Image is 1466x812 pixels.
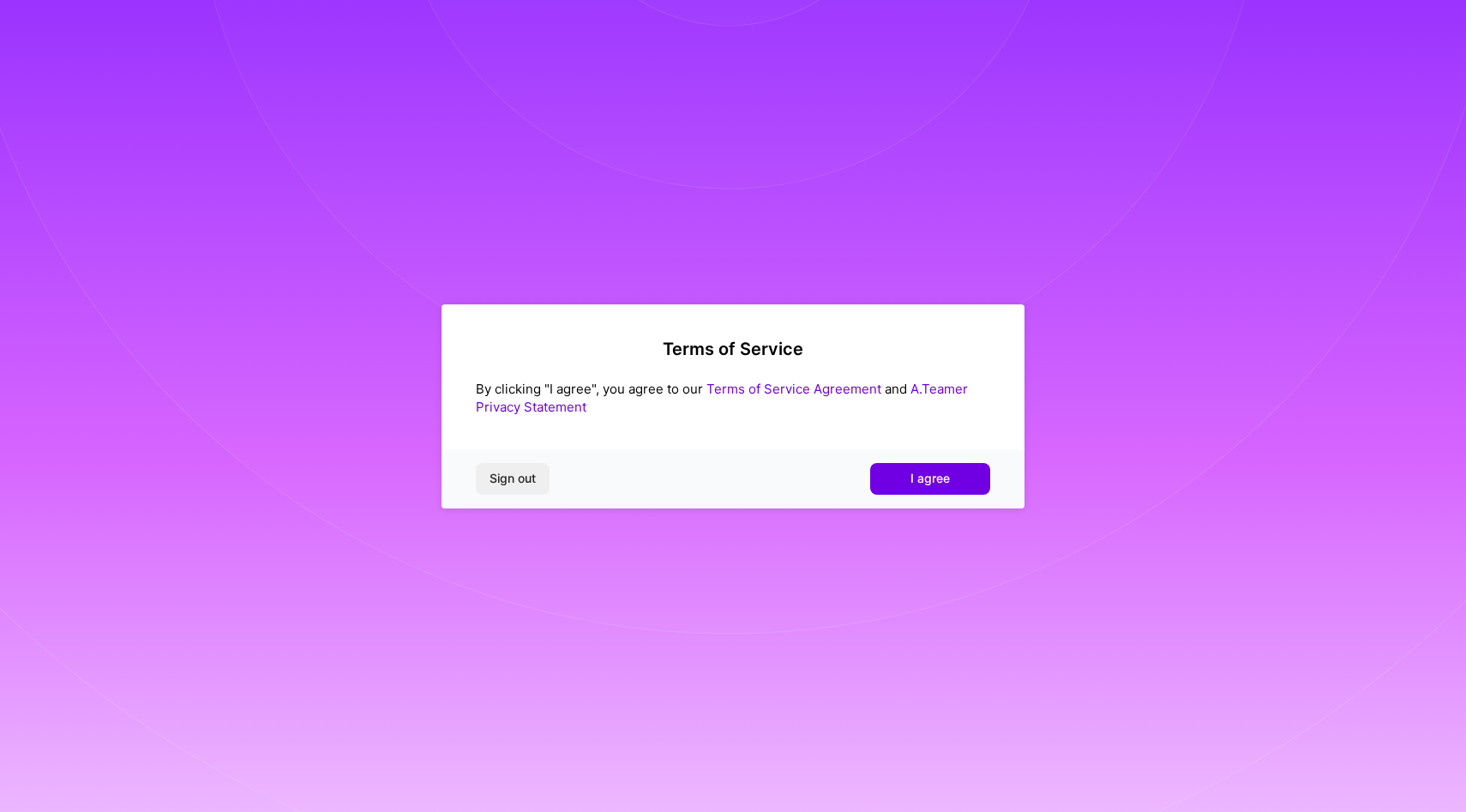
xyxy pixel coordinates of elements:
[490,470,536,487] span: Sign out
[910,470,950,487] span: I agree
[476,380,990,416] div: By clicking "I agree", you agree to our and
[476,339,990,359] h2: Terms of Service
[706,381,881,397] a: Terms of Service Agreement
[476,463,550,494] button: Sign out
[870,463,990,494] button: I agree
